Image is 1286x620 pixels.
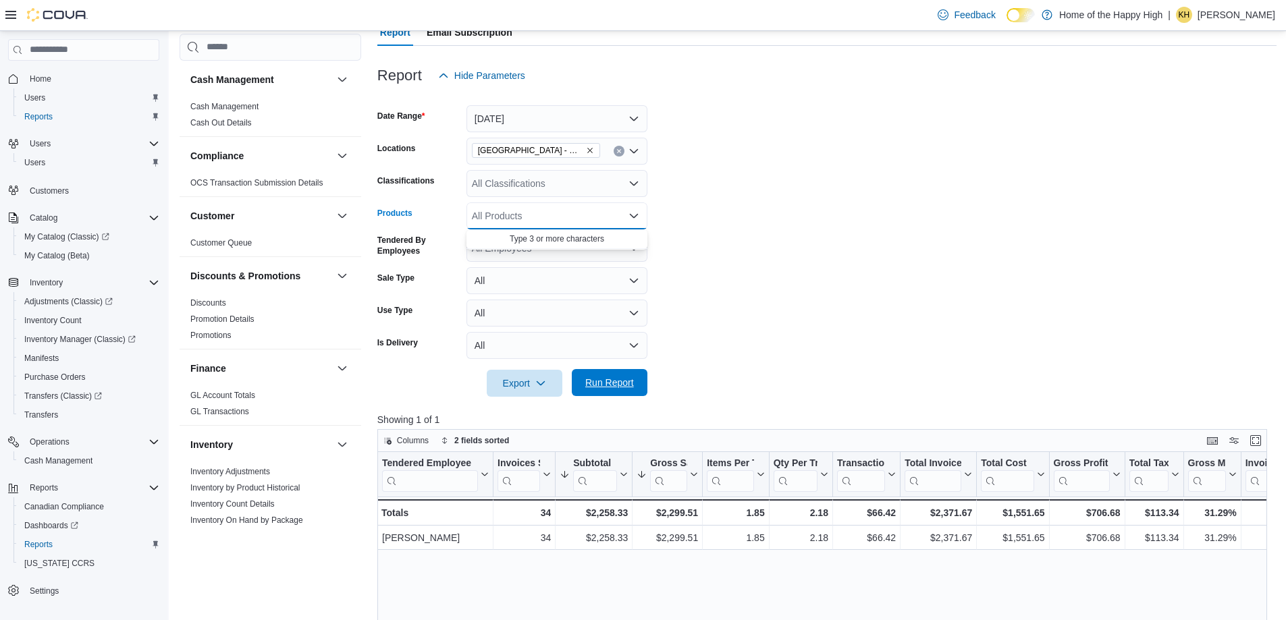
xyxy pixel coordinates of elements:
a: Promotion Details [190,314,254,324]
button: Remove Slave Lake - Cornerstone - Fire & Flower from selection in this group [586,146,594,154]
a: OCS Transaction Submission Details [190,178,323,188]
div: Gross Sales [650,457,687,470]
button: Display options [1226,432,1242,449]
div: Gross Margin [1187,457,1225,492]
a: Dashboards [14,516,165,535]
span: Reports [30,482,58,493]
button: Operations [3,432,165,451]
span: Adjustments (Classic) [19,293,159,310]
span: Transfers (Classic) [19,388,159,404]
span: Customers [24,181,159,198]
span: Feedback [954,8,995,22]
div: 34 [498,530,551,546]
div: 2.18 [773,505,828,521]
span: Canadian Compliance [24,501,104,512]
span: Reports [24,480,159,496]
div: $706.68 [1053,505,1120,521]
div: 34 [498,505,551,521]
div: 2.18 [773,530,828,546]
a: Inventory On Hand by Package [190,515,303,525]
span: Transfers [19,407,159,423]
button: Keyboard shortcuts [1204,432,1221,449]
button: Clear input [614,146,624,157]
div: Total Cost [981,457,1034,492]
a: Feedback [932,1,1000,28]
span: Cash Management [19,453,159,469]
span: Promotion Details [190,314,254,325]
span: Inventory Count Details [190,499,275,509]
a: Canadian Compliance [19,499,109,515]
div: Cash Management [180,98,361,136]
p: Showing 1 of 1 [377,413,1277,426]
span: [US_STATE] CCRS [24,558,95,569]
span: Users [19,154,159,171]
h3: Inventory [190,438,233,451]
h3: Cash Management [190,73,274,86]
a: My Catalog (Beta) [19,248,95,264]
button: Cash Management [334,72,350,88]
div: 1.85 [707,505,765,521]
button: Subtotal [560,457,628,492]
button: Qty Per Transaction [773,457,828,492]
button: Hide Parameters [433,62,531,89]
span: Home [30,74,51,84]
span: [GEOGRAPHIC_DATA] - Cornerstone - Fire & Flower [478,144,583,157]
button: Invoices Sold [498,457,551,492]
div: Totals [381,505,489,521]
span: Cash Management [24,455,92,466]
span: Inventory Count [19,312,159,329]
button: Inventory [24,275,68,291]
span: Catalog [30,213,57,223]
span: Slave Lake - Cornerstone - Fire & Flower [472,143,600,158]
span: Cash Management [190,101,259,112]
div: Items Per Transaction [707,457,754,492]
a: Cash Out Details [190,118,252,128]
button: Tendered Employee [382,457,489,492]
span: Transfers (Classic) [24,391,102,401]
span: Run Report [585,376,634,389]
div: Total Tax [1129,457,1168,470]
div: Transaction Average [837,457,885,470]
span: Inventory [30,277,63,288]
button: Catalog [3,208,165,227]
a: Adjustments (Classic) [19,293,118,310]
a: Discounts [190,298,226,308]
p: | [1168,7,1171,23]
button: Operations [24,434,75,450]
div: Total Cost [981,457,1034,470]
div: $2,299.51 [637,530,698,546]
label: Locations [377,143,416,154]
span: 2 fields sorted [454,435,509,446]
span: Operations [24,434,159,450]
span: Export [495,370,554,397]
button: Items Per Transaction [707,457,765,492]
div: $66.42 [837,530,896,546]
span: Dark Mode [1007,22,1007,23]
div: 31.29% [1187,505,1236,521]
span: Inventory by Product Historical [190,482,300,493]
button: Discounts & Promotions [334,268,350,284]
div: Compliance [180,175,361,196]
button: Customer [190,209,331,223]
div: Tendered Employee [382,457,478,470]
p: Home of the Happy High [1059,7,1162,23]
div: Subtotal [573,457,617,470]
button: All [466,300,647,327]
button: Users [3,134,165,153]
span: KH [1179,7,1190,23]
span: Settings [24,582,159,599]
div: Transaction Average [837,457,885,492]
button: Home [3,69,165,88]
div: $2,299.51 [637,505,698,521]
button: Finance [190,362,331,375]
div: $1,551.65 [981,505,1044,521]
span: GL Transactions [190,406,249,417]
div: Customer [180,235,361,256]
a: Inventory Manager (Classic) [19,331,141,347]
a: Transfers [19,407,63,423]
button: Customers [3,180,165,200]
span: Manifests [24,353,59,364]
a: My Catalog (Classic) [19,229,115,245]
a: Users [19,154,51,171]
div: Gross Profit [1053,457,1109,492]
